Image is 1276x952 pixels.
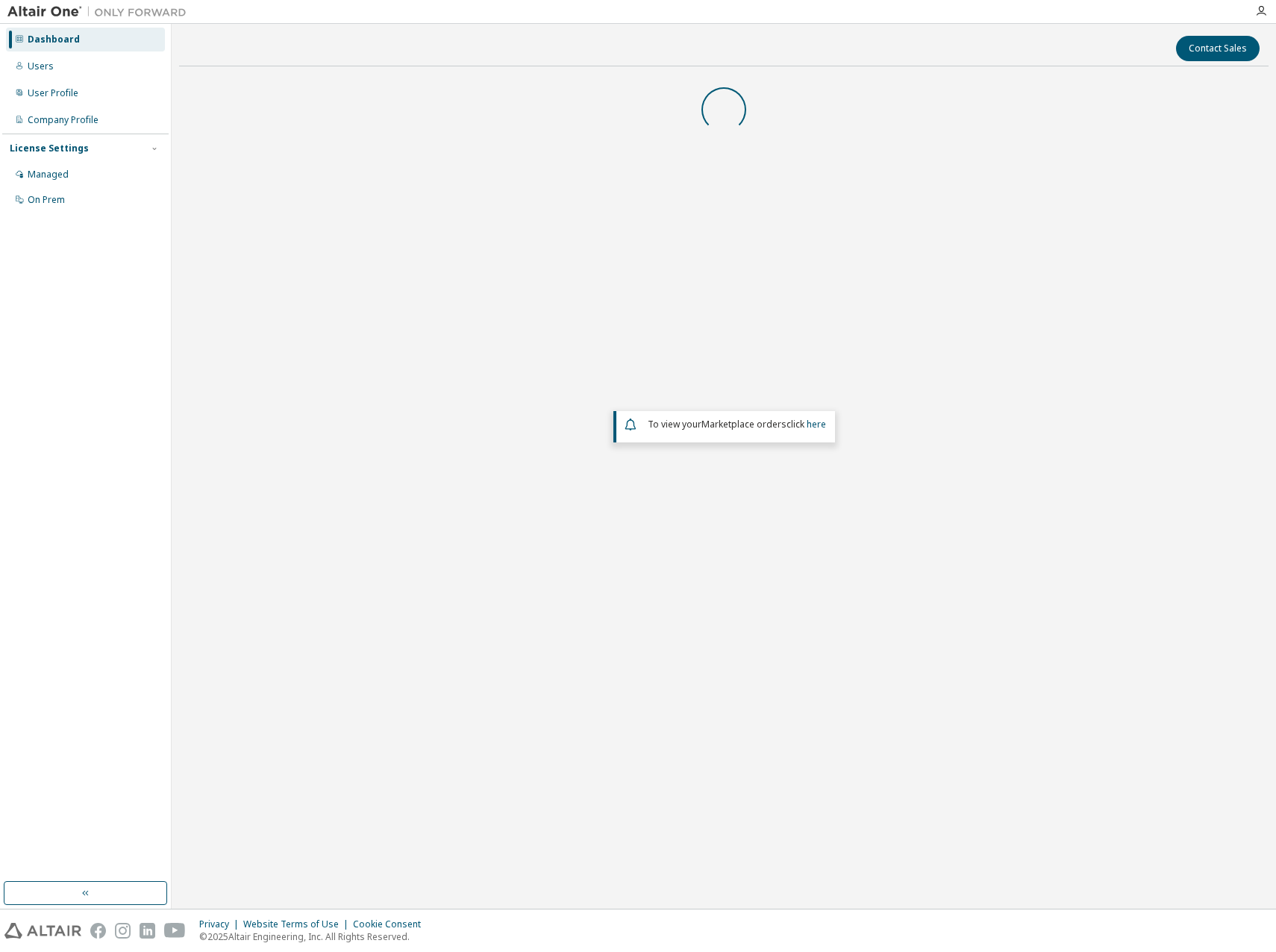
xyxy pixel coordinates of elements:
[243,918,353,930] div: Website Terms of Use
[1176,36,1260,61] button: Contact Sales
[10,143,89,154] div: License Settings
[140,923,155,939] img: linkedin.svg
[4,923,81,939] img: altair_logo.svg
[353,918,430,930] div: Cookie Consent
[90,923,106,939] img: facebook.svg
[28,60,54,72] div: Users
[7,4,194,19] img: Altair One
[28,194,65,206] div: On Prem
[28,87,78,99] div: User Profile
[28,114,98,126] div: Company Profile
[28,34,80,46] div: Dashboard
[648,418,826,430] span: To view your click
[701,418,786,430] em: Marketplace orders
[164,923,186,939] img: youtube.svg
[28,169,69,181] div: Managed
[115,923,131,939] img: instagram.svg
[199,930,430,943] p: © 2025 Altair Engineering, Inc. All Rights Reserved.
[807,418,826,430] a: here
[199,918,243,930] div: Privacy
